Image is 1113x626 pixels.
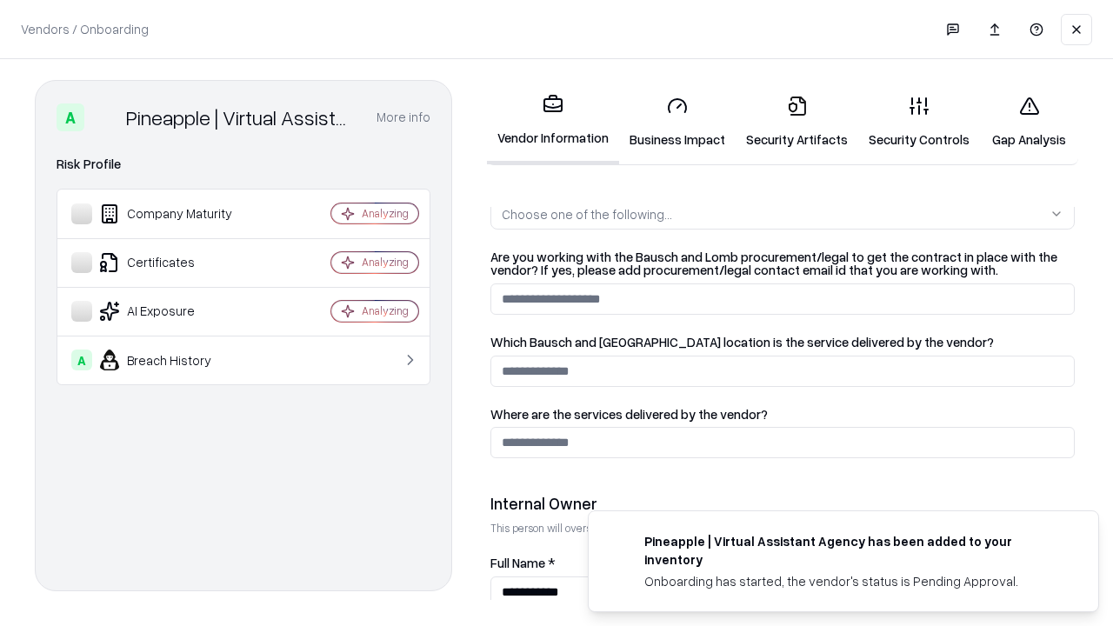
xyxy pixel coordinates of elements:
[362,303,409,318] div: Analyzing
[487,80,619,164] a: Vendor Information
[362,206,409,221] div: Analyzing
[71,350,92,370] div: A
[57,103,84,131] div: A
[619,82,736,163] a: Business Impact
[490,493,1075,514] div: Internal Owner
[644,532,1056,569] div: Pineapple | Virtual Assistant Agency has been added to your inventory
[71,203,279,224] div: Company Maturity
[71,252,279,273] div: Certificates
[610,532,630,553] img: trypineapple.com
[71,350,279,370] div: Breach History
[490,336,1075,349] label: Which Bausch and [GEOGRAPHIC_DATA] location is the service delivered by the vendor?
[490,250,1075,276] label: Are you working with the Bausch and Lomb procurement/legal to get the contract in place with the ...
[21,20,149,38] p: Vendors / Onboarding
[57,154,430,175] div: Risk Profile
[91,103,119,131] img: Pineapple | Virtual Assistant Agency
[502,205,672,223] div: Choose one of the following...
[490,521,1075,536] p: This person will oversee the vendor relationship and coordinate any required assessments or appro...
[490,556,1075,569] label: Full Name *
[736,82,858,163] a: Security Artifacts
[490,408,1075,421] label: Where are the services delivered by the vendor?
[71,301,279,322] div: AI Exposure
[126,103,356,131] div: Pineapple | Virtual Assistant Agency
[858,82,980,163] a: Security Controls
[980,82,1078,163] a: Gap Analysis
[377,102,430,133] button: More info
[490,198,1075,230] button: Choose one of the following...
[362,255,409,270] div: Analyzing
[644,572,1056,590] div: Onboarding has started, the vendor's status is Pending Approval.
